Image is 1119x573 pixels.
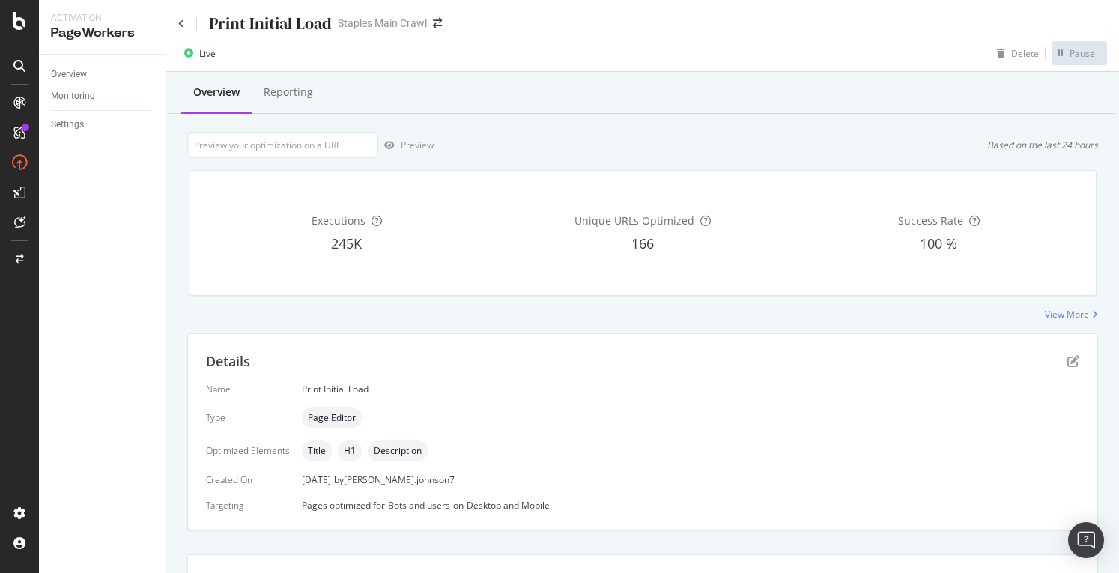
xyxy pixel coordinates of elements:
a: Overview [51,67,155,82]
div: Details [206,352,250,372]
div: arrow-right-arrow-left [433,18,442,28]
div: PageWorkers [51,25,154,42]
span: Success Rate [898,213,963,228]
div: neutral label [338,440,362,461]
div: Settings [51,117,84,133]
span: 166 [631,234,654,252]
span: 245K [331,234,362,252]
div: Based on the last 24 hours [987,139,1098,151]
div: Delete [1011,47,1039,60]
div: neutral label [302,440,332,461]
div: Reporting [264,85,313,100]
div: Created On [206,473,290,486]
div: Pause [1070,47,1095,60]
div: Desktop and Mobile [467,499,550,512]
div: Monitoring [51,88,95,104]
a: Monitoring [51,88,155,104]
div: Live [199,47,216,60]
button: Pause [1052,41,1107,65]
a: Settings [51,117,155,133]
div: Pages optimized for on [302,499,1079,512]
div: Overview [51,67,87,82]
div: [DATE] [302,473,1079,486]
div: Preview [401,139,434,151]
button: Preview [378,133,434,157]
a: Click to go back [178,19,184,28]
span: Executions [312,213,366,228]
div: Overview [193,85,240,100]
div: Name [206,383,290,395]
div: Print Initial Load [302,383,1079,395]
span: H1 [344,446,356,455]
div: neutral label [368,440,428,461]
div: Bots and users [388,499,450,512]
div: neutral label [302,407,362,428]
button: Delete [991,41,1039,65]
div: Print Initial Load [209,12,332,35]
div: Optimized Elements [206,444,290,457]
div: Type [206,411,290,424]
div: Targeting [206,499,290,512]
span: 100 % [920,234,957,252]
div: View More [1045,308,1089,321]
div: Open Intercom Messenger [1068,522,1104,558]
span: Description [374,446,422,455]
div: by [PERSON_NAME].johnson7 [334,473,455,486]
span: Page Editor [308,413,356,422]
span: Unique URLs Optimized [574,213,694,228]
input: Preview your optimization on a URL [187,132,378,158]
div: Activation [51,12,154,25]
div: pen-to-square [1067,355,1079,367]
a: View More [1045,308,1098,321]
span: Title [308,446,326,455]
div: Staples Main Crawl [338,16,427,31]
